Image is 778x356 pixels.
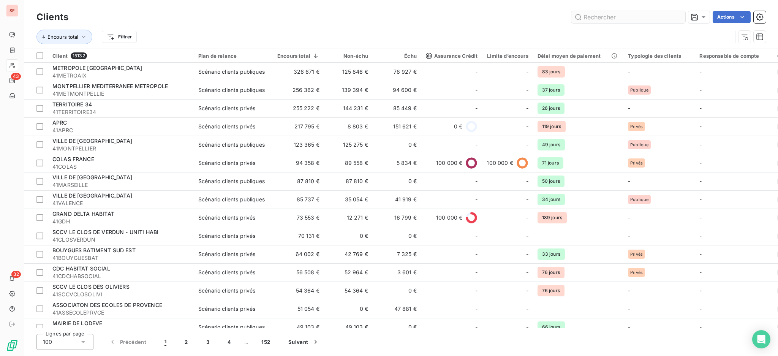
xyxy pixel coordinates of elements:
span: 41APRC [52,127,189,134]
td: 217 795 € [273,117,324,136]
td: 56 508 € [273,263,324,282]
td: 139 394 € [324,81,373,99]
span: 66 jours [538,321,565,333]
span: - [475,323,478,331]
td: 0 € [373,282,421,300]
td: 256 362 € [273,81,324,99]
span: 1 [164,338,166,346]
td: 0 € [373,172,421,190]
td: 94 358 € [273,154,324,172]
span: - [526,68,528,76]
span: METROPOLE [GEOGRAPHIC_DATA] [52,65,142,71]
td: 42 769 € [324,245,373,263]
div: Scénario clients privés [198,250,255,258]
div: Scénario clients privés [198,232,255,240]
div: Responsable de compte [699,53,768,59]
button: Encours total [36,30,92,44]
img: Logo LeanPay [6,339,18,351]
div: Scénario clients privés [198,305,255,313]
td: 123 365 € [273,136,324,154]
button: 3 [197,334,218,350]
span: - [699,269,702,275]
td: 41 919 € [373,190,421,209]
div: Limite d’encours [487,53,528,59]
span: - [699,87,702,93]
button: Précédent [100,334,155,350]
span: 41METMONTPELLIE [52,90,189,98]
td: 85 449 € [373,99,421,117]
span: 37 jours [538,84,565,96]
td: 54 364 € [273,282,324,300]
span: 100 000 € [487,159,513,167]
span: - [628,287,630,294]
span: - [526,177,528,185]
span: VILLE DE [GEOGRAPHIC_DATA] [52,174,132,180]
td: 47 881 € [373,300,421,318]
span: - [526,250,528,258]
td: 0 € [373,227,421,245]
span: 34 jours [538,194,565,205]
span: VILLE DE [GEOGRAPHIC_DATA] [52,138,132,144]
span: - [526,123,528,130]
td: 51 054 € [273,300,324,318]
div: Scénario clients privés [198,159,255,167]
span: - [475,232,478,240]
td: 326 671 € [273,63,324,81]
span: 41BOUYGUESBAT [52,254,189,262]
span: 41VALENCE [52,199,189,207]
td: 151 621 € [373,117,421,136]
span: - [628,324,630,330]
span: 41CDCHABSOCIAL [52,272,189,280]
td: 54 364 € [324,282,373,300]
span: - [699,160,702,166]
span: 32 [11,271,21,278]
h3: Clients [36,10,68,24]
span: BOUYGUES BATIMENT SUD EST [52,247,136,253]
div: Plan de relance [198,53,268,59]
span: Publique [630,142,648,147]
div: Scénario clients privés [198,214,255,222]
span: Publique [630,197,648,202]
span: - [699,287,702,294]
span: - [699,141,702,148]
div: Scénario clients publiques [198,177,265,185]
td: 70 131 € [273,227,324,245]
span: Publique [630,88,648,92]
span: 189 jours [538,212,567,223]
span: 43 [11,73,21,80]
td: 12 271 € [324,209,373,227]
td: 125 846 € [324,63,373,81]
span: Privés [630,161,643,165]
span: - [699,324,702,330]
span: 100 [43,338,52,346]
span: - [699,123,702,130]
span: 100 000 € [436,214,462,222]
span: APRC [52,119,67,126]
span: Privés [630,124,643,129]
div: Encours total [277,53,319,59]
span: 41GDH [52,218,189,225]
td: 85 737 € [273,190,324,209]
td: 0 € [373,318,421,336]
span: … [240,336,252,348]
span: MONTPELLIER MEDITERRANEE METROPOLE [52,83,168,89]
span: GRAND DELTA HABITAT [52,210,114,217]
td: 87 810 € [273,172,324,190]
div: Scénario clients publiques [198,323,265,331]
button: Suivant [279,334,329,350]
button: Actions [713,11,751,23]
span: - [475,269,478,276]
span: - [475,104,478,112]
td: 87 810 € [324,172,373,190]
span: 119 jours [538,121,566,132]
span: - [475,287,478,294]
span: - [699,178,702,184]
span: - [475,305,478,313]
div: Délai moyen de paiement [538,53,619,59]
span: - [526,196,528,203]
span: 76 jours [538,285,565,296]
td: 64 002 € [273,245,324,263]
span: 49 jours [538,139,565,150]
span: TERRITOIRE 34 [52,101,92,108]
td: 35 054 € [324,190,373,209]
